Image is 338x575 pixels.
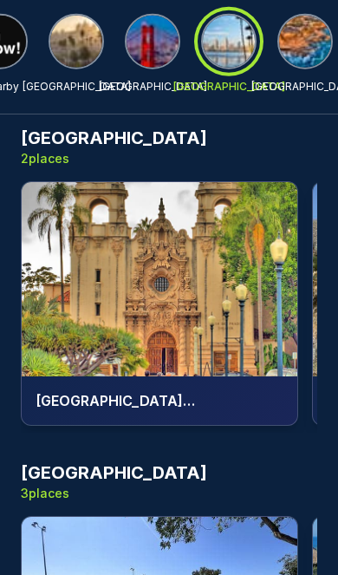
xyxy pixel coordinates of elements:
img: El Prado Walkway [22,182,297,376]
p: [GEOGRAPHIC_DATA] [99,80,207,94]
p: 2 places [21,150,207,167]
p: 3 places [21,485,207,502]
img: Orange County [279,16,331,68]
h3: [GEOGRAPHIC_DATA] [21,461,207,485]
p: [GEOGRAPHIC_DATA] [23,80,131,94]
img: San Francisco [127,16,179,68]
img: Los Angeles [50,16,102,68]
h4: [GEOGRAPHIC_DATA][PERSON_NAME] [36,390,283,411]
p: [GEOGRAPHIC_DATA] [173,80,285,94]
h3: [GEOGRAPHIC_DATA] [21,126,207,150]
